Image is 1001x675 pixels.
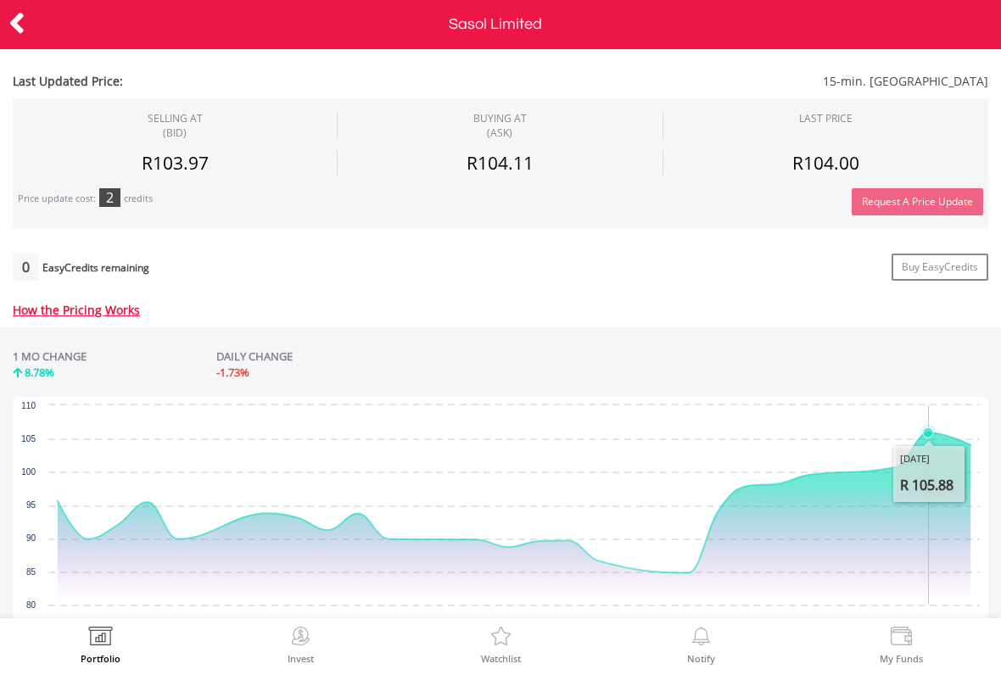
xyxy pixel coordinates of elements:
[26,533,36,543] text: 90
[21,467,36,477] text: 100
[26,567,36,577] text: 85
[473,126,527,140] span: (ASK)
[81,627,120,663] a: Portfolio
[688,627,714,650] img: View Notifications
[852,188,983,215] button: Request A Price Update
[81,654,120,663] label: Portfolio
[481,627,521,663] a: Watchlist
[42,262,149,276] div: EasyCredits remaining
[288,627,314,663] a: Invest
[13,73,419,90] span: Last Updated Price:
[687,654,715,663] label: Notify
[26,500,36,510] text: 95
[687,627,715,663] a: Notify
[21,434,36,443] text: 105
[13,254,39,281] div: 0
[13,349,87,365] div: 1 MO CHANGE
[892,254,988,281] a: Buy EasyCredits
[148,126,203,140] span: (BID)
[99,188,120,207] div: 2
[26,600,36,610] text: 80
[792,151,859,175] span: R104.00
[923,428,933,438] path: Tuesday, 19 Aug 2025, 105.88.
[124,192,153,205] div: credits
[148,111,203,140] div: SELLING AT
[467,151,534,175] span: R104.11
[216,349,461,365] div: DAILY CHANGE
[481,654,521,663] label: Watchlist
[13,302,140,318] a: How the Pricing Works
[216,365,249,380] span: -1.73%
[888,627,914,650] img: View Funds
[18,192,96,205] div: Price update cost:
[87,627,114,650] img: View Portfolio
[21,401,36,410] text: 110
[142,151,209,175] span: R103.97
[25,365,54,380] span: 8.78%
[13,397,988,651] svg: Interactive chart
[419,73,988,90] span: 15-min. [GEOGRAPHIC_DATA]
[288,627,314,650] img: Invest Now
[13,397,988,651] div: Chart. Highcharts interactive chart.
[880,654,923,663] label: My Funds
[473,111,527,140] span: BUYING AT
[880,627,923,663] a: My Funds
[488,627,514,650] img: Watchlist
[288,654,314,663] label: Invest
[799,111,853,126] div: LAST PRICE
